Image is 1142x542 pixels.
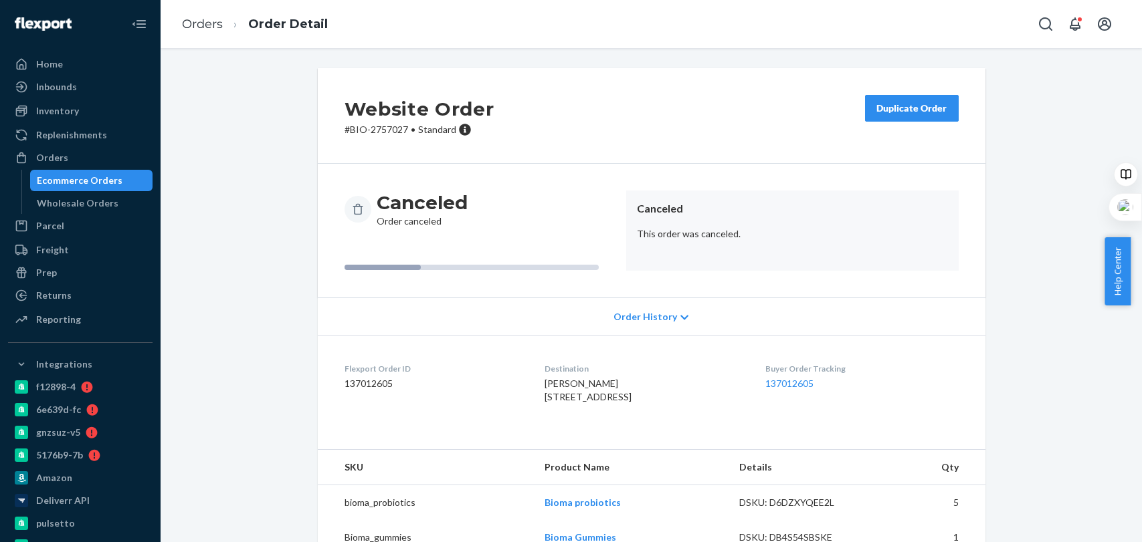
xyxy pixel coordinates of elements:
[8,354,153,375] button: Integrations
[8,147,153,168] a: Orders
[1105,237,1131,305] button: Help Center
[171,5,339,44] ol: breadcrumbs
[248,17,328,31] a: Order Detail
[36,403,81,416] div: 6e639d-fc
[637,227,948,241] p: This order was canceled.
[36,151,68,164] div: Orders
[765,378,814,389] a: 137012605
[865,95,959,122] button: Duplicate Order
[637,201,948,217] header: Canceled
[8,100,153,122] a: Inventory
[36,380,76,394] div: f12898-4
[8,53,153,75] a: Home
[182,17,223,31] a: Orders
[8,513,153,534] a: pulsetto
[345,95,494,123] h2: Website Order
[534,450,729,485] th: Product Name
[876,102,947,115] div: Duplicate Order
[36,471,72,485] div: Amazon
[739,496,865,509] div: DSKU: D6DZXYQEE2L
[8,467,153,489] a: Amazon
[8,262,153,283] a: Prep
[36,289,72,302] div: Returns
[8,76,153,98] a: Inbounds
[377,190,468,228] div: Order canceled
[126,11,153,37] button: Close Navigation
[8,215,153,237] a: Parcel
[36,448,83,462] div: 5176b9-7b
[411,124,415,135] span: •
[8,285,153,306] a: Returns
[1091,11,1118,37] button: Open account menu
[36,80,77,94] div: Inbounds
[30,192,153,214] a: Wholesale Orders
[36,219,64,233] div: Parcel
[345,123,494,136] p: # BIO-2757027
[545,497,621,508] a: Bioma probiotics
[8,490,153,511] a: Deliverr API
[876,485,985,521] td: 5
[345,377,523,390] dd: 137012605
[8,239,153,261] a: Freight
[36,57,63,71] div: Home
[418,124,456,135] span: Standard
[318,450,534,485] th: SKU
[36,426,80,439] div: gnzsuz-v5
[8,376,153,398] a: f12898-4
[30,170,153,191] a: Ecommerce Orders
[876,450,985,485] th: Qty
[8,399,153,420] a: 6e639d-fc
[8,422,153,443] a: gnzsuz-v5
[8,444,153,466] a: 5176b9-7b
[36,128,107,142] div: Replenishments
[765,363,958,374] dt: Buyer Order Tracking
[8,309,153,330] a: Reporting
[37,196,118,210] div: Wholesale Orders
[37,174,122,187] div: Ecommerce Orders
[36,266,57,279] div: Prep
[377,190,468,215] h3: Canceled
[545,363,744,374] dt: Destination
[1032,11,1059,37] button: Open Search Box
[36,313,81,326] div: Reporting
[345,363,523,374] dt: Flexport Order ID
[318,485,534,521] td: bioma_probiotics
[36,358,92,371] div: Integrations
[1062,11,1088,37] button: Open notifications
[729,450,876,485] th: Details
[36,494,90,507] div: Deliverr API
[545,378,632,402] span: [PERSON_NAME] [STREET_ADDRESS]
[36,243,69,257] div: Freight
[15,17,72,31] img: Flexport logo
[8,124,153,146] a: Replenishments
[613,310,677,323] span: Order History
[36,517,75,530] div: pulsetto
[36,104,79,118] div: Inventory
